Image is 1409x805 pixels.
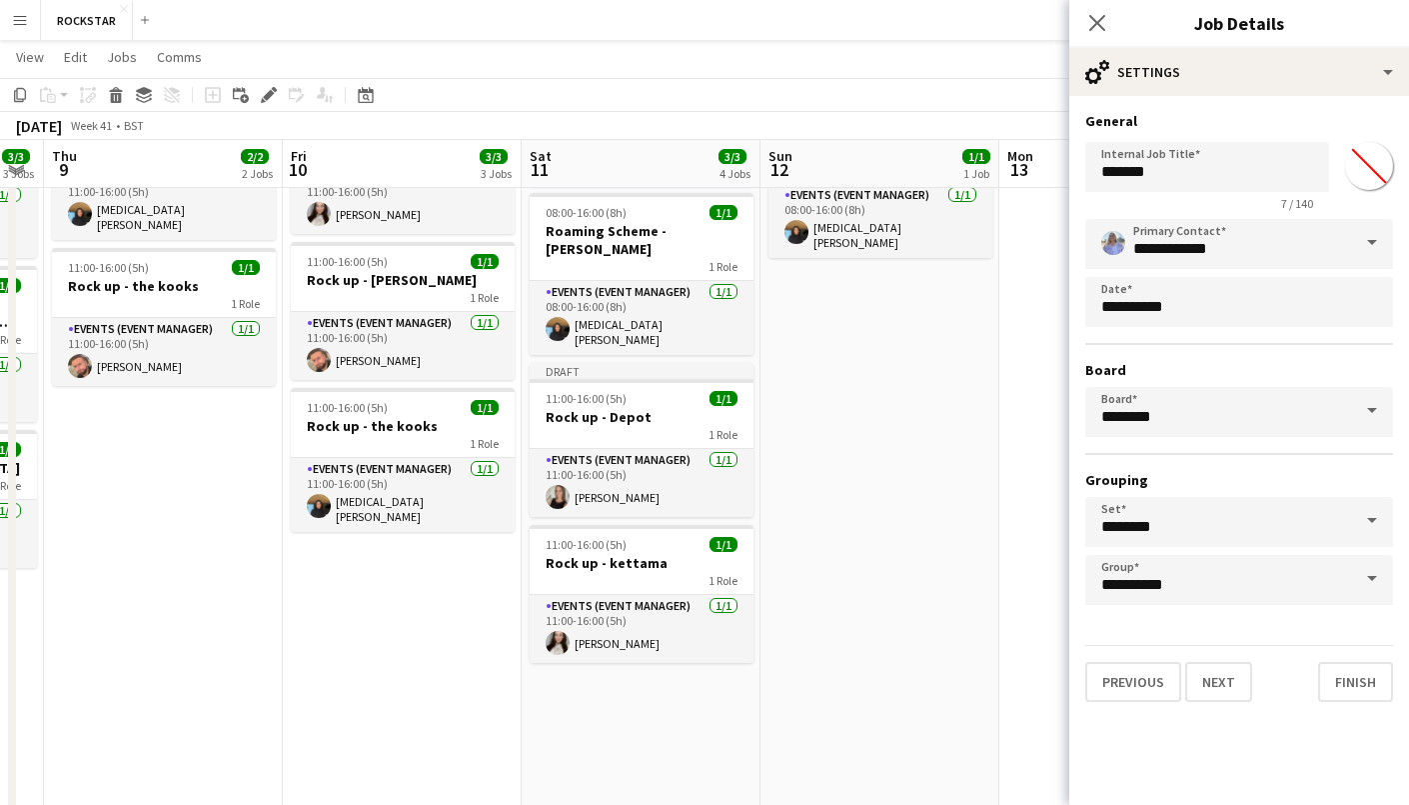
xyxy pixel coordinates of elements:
[709,537,737,552] span: 1/1
[471,400,499,415] span: 1/1
[52,277,276,295] h3: Rock up - the kooks
[1085,471,1393,489] h3: Grouping
[41,1,133,40] button: ROCKSTAR
[708,259,737,274] span: 1 Role
[480,149,508,164] span: 3/3
[64,48,87,66] span: Edit
[52,147,77,165] span: Thu
[527,158,552,181] span: 11
[291,271,515,289] h3: Rock up - [PERSON_NAME]
[291,388,515,532] app-job-card: 11:00-16:00 (5h)1/1Rock up - the kooks1 RoleEvents (Event Manager)1/111:00-16:00 (5h)[MEDICAL_DAT...
[530,193,753,355] app-job-card: 08:00-16:00 (8h)1/1Roaming Scheme - [PERSON_NAME]1 RoleEvents (Event Manager)1/108:00-16:00 (8h)[...
[2,149,30,164] span: 3/3
[291,312,515,380] app-card-role: Events (Event Manager)1/111:00-16:00 (5h)[PERSON_NAME]
[3,166,34,181] div: 3 Jobs
[470,290,499,305] span: 1 Role
[1085,112,1393,130] h3: General
[530,554,753,572] h3: Rock up - kettama
[291,166,515,234] app-card-role: Events (Event Manager)1/111:00-16:00 (5h)[PERSON_NAME]
[1265,196,1329,211] span: 7 / 140
[1004,158,1033,181] span: 13
[68,260,149,275] span: 11:00-16:00 (5h)
[291,417,515,435] h3: Rock up - the kooks
[231,296,260,311] span: 1 Role
[470,436,499,451] span: 1 Role
[288,158,307,181] span: 10
[546,391,627,406] span: 11:00-16:00 (5h)
[963,166,989,181] div: 1 Job
[768,147,792,165] span: Sun
[708,573,737,588] span: 1 Role
[1085,662,1181,702] button: Previous
[1069,10,1409,36] h3: Job Details
[768,184,992,258] app-card-role: Events (Event Manager)1/108:00-16:00 (8h)[MEDICAL_DATA][PERSON_NAME]
[1085,361,1393,379] h3: Board
[530,281,753,355] app-card-role: Events (Event Manager)1/108:00-16:00 (8h)[MEDICAL_DATA][PERSON_NAME]
[124,118,144,133] div: BST
[709,391,737,406] span: 1/1
[52,248,276,386] app-job-card: 11:00-16:00 (5h)1/1Rock up - the kooks1 RoleEvents (Event Manager)1/111:00-16:00 (5h)[PERSON_NAME]
[8,44,52,70] a: View
[232,260,260,275] span: 1/1
[546,537,627,552] span: 11:00-16:00 (5h)
[962,149,990,164] span: 1/1
[291,458,515,532] app-card-role: Events (Event Manager)1/111:00-16:00 (5h)[MEDICAL_DATA][PERSON_NAME]
[49,158,77,181] span: 9
[471,254,499,269] span: 1/1
[719,166,750,181] div: 4 Jobs
[307,254,388,269] span: 11:00-16:00 (5h)
[291,242,515,380] app-job-card: 11:00-16:00 (5h)1/1Rock up - [PERSON_NAME]1 RoleEvents (Event Manager)1/111:00-16:00 (5h)[PERSON_...
[546,205,627,220] span: 08:00-16:00 (8h)
[1185,662,1252,702] button: Next
[307,400,388,415] span: 11:00-16:00 (5h)
[1069,48,1409,96] div: Settings
[16,116,62,136] div: [DATE]
[1318,662,1393,702] button: Finish
[530,449,753,517] app-card-role: Events (Event Manager)1/111:00-16:00 (5h)[PERSON_NAME]
[708,427,737,442] span: 1 Role
[530,363,753,517] app-job-card: Draft11:00-16:00 (5h)1/1Rock up - Depot1 RoleEvents (Event Manager)1/111:00-16:00 (5h)[PERSON_NAME]
[718,149,746,164] span: 3/3
[52,166,276,240] app-card-role: Events (Event Manager)1/111:00-16:00 (5h)[MEDICAL_DATA][PERSON_NAME]
[530,595,753,663] app-card-role: Events (Event Manager)1/111:00-16:00 (5h)[PERSON_NAME]
[530,147,552,165] span: Sat
[149,44,210,70] a: Comms
[16,48,44,66] span: View
[481,166,512,181] div: 3 Jobs
[157,48,202,66] span: Comms
[530,408,753,426] h3: Rock up - Depot
[99,44,145,70] a: Jobs
[242,166,273,181] div: 2 Jobs
[241,149,269,164] span: 2/2
[530,363,753,379] div: Draft
[56,44,95,70] a: Edit
[52,318,276,386] app-card-role: Events (Event Manager)1/111:00-16:00 (5h)[PERSON_NAME]
[709,205,737,220] span: 1/1
[291,147,307,165] span: Fri
[530,525,753,663] app-job-card: 11:00-16:00 (5h)1/1Rock up - kettama1 RoleEvents (Event Manager)1/111:00-16:00 (5h)[PERSON_NAME]
[765,158,792,181] span: 12
[1007,147,1033,165] span: Mon
[530,222,753,258] h3: Roaming Scheme - [PERSON_NAME]
[107,48,137,66] span: Jobs
[66,118,116,133] span: Week 41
